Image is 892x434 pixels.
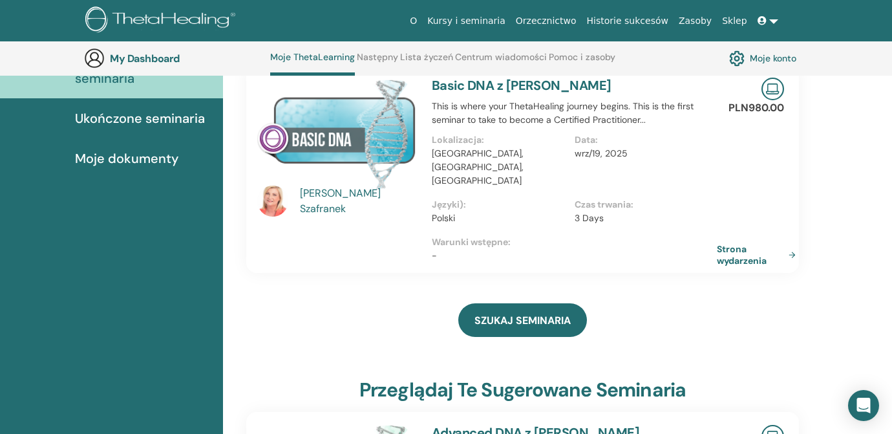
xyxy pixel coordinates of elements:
[84,48,105,69] img: generic-user-icon.jpg
[729,47,745,69] img: cog.svg
[455,52,547,72] a: Centrum wiadomości
[761,78,784,100] img: Live Online Seminar
[75,149,178,168] span: Moje dokumenty
[432,147,567,188] p: [GEOGRAPHIC_DATA], [GEOGRAPHIC_DATA], [GEOGRAPHIC_DATA]
[575,147,710,160] p: wrz/19, 2025
[405,9,422,33] a: O
[848,390,879,421] div: Open Intercom Messenger
[575,133,710,147] p: Data :
[257,186,288,217] img: default.jpg
[270,52,355,76] a: Moje ThetaLearning
[458,303,587,337] a: SZUKAJ SEMINARIA
[432,212,567,225] p: Polski
[85,6,240,36] img: logo.png
[432,100,717,127] p: This is where your ThetaHealing journey begins. This is the first seminar to take to become a Cer...
[674,9,717,33] a: Zasoby
[110,52,239,65] h3: My Dashboard
[432,249,717,263] p: -
[432,235,717,249] p: Warunki wstępne :
[575,198,710,212] p: Czas trwania :
[432,77,611,94] a: Basic DNA z [PERSON_NAME]
[257,78,416,190] img: Basic DNA
[717,243,801,266] a: Strona wydarzenia
[422,9,511,33] a: Kursy i seminaria
[75,109,205,128] span: Ukończone seminaria
[359,378,686,402] h3: Przeglądaj te sugerowane seminaria
[717,9,752,33] a: Sklep
[300,186,419,217] a: [PERSON_NAME] Szafranek
[474,314,571,327] span: SZUKAJ SEMINARIA
[432,133,567,147] p: Lokalizacja :
[432,198,567,212] p: Języki) :
[357,52,398,72] a: Następny
[549,52,615,72] a: Pomoc i zasoby
[575,212,710,225] p: 3 Days
[728,100,784,116] p: PLN980.00
[400,52,453,72] a: Lista życzeń
[511,9,582,33] a: Orzecznictwo
[729,47,796,69] a: Moje konto
[582,9,674,33] a: Historie sukcesów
